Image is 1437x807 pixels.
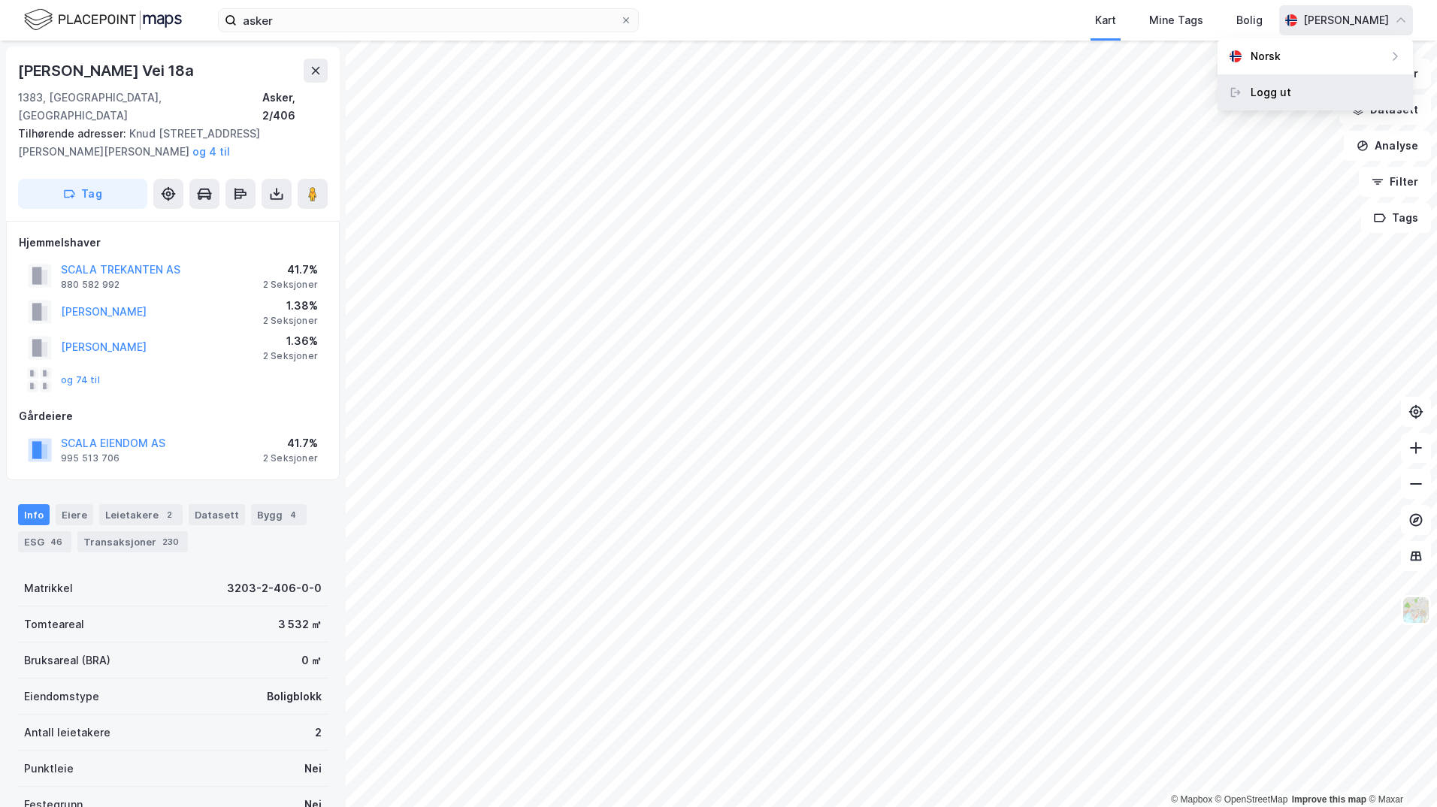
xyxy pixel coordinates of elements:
div: Bygg [251,504,307,525]
a: Improve this map [1292,794,1366,805]
span: Tilhørende adresser: [18,127,129,140]
div: 2 [162,507,177,522]
div: ESG [18,531,71,552]
div: [PERSON_NAME] [1303,11,1389,29]
button: Filter [1359,167,1431,197]
div: 4 [286,507,301,522]
div: 1.38% [263,297,318,315]
div: Hjemmelshaver [19,234,327,252]
div: Eiendomstype [24,688,99,706]
div: Kart [1095,11,1116,29]
div: Nei [304,760,322,778]
div: Eiere [56,504,93,525]
div: Bruksareal (BRA) [24,651,110,669]
div: Antall leietakere [24,724,110,742]
img: logo.f888ab2527a4732fd821a326f86c7f29.svg [24,7,182,33]
button: Tag [18,179,147,209]
div: Logg ut [1251,83,1291,101]
div: 2 Seksjoner [263,315,318,327]
div: 880 582 992 [61,279,119,291]
div: Matrikkel [24,579,73,597]
div: Mine Tags [1149,11,1203,29]
div: Transaksjoner [77,531,188,552]
div: 230 [159,534,182,549]
div: Leietakere [99,504,183,525]
div: Knud [STREET_ADDRESS][PERSON_NAME][PERSON_NAME] [18,125,316,161]
div: 0 ㎡ [301,651,322,669]
div: 1383, [GEOGRAPHIC_DATA], [GEOGRAPHIC_DATA] [18,89,262,125]
div: Bolig [1236,11,1263,29]
img: Z [1402,596,1430,624]
div: Info [18,504,50,525]
div: Kontrollprogram for chat [1362,735,1437,807]
button: Analyse [1344,131,1431,161]
div: [PERSON_NAME] Vei 18a [18,59,197,83]
div: 2 Seksjoner [263,452,318,464]
button: Tags [1361,203,1431,233]
a: OpenStreetMap [1215,794,1288,805]
iframe: Chat Widget [1362,735,1437,807]
div: 2 [315,724,322,742]
div: Norsk [1251,47,1281,65]
div: Gårdeiere [19,407,327,425]
div: 41.7% [263,434,318,452]
div: 3 532 ㎡ [278,615,322,633]
div: 46 [47,534,65,549]
a: Mapbox [1171,794,1212,805]
div: 2 Seksjoner [263,350,318,362]
div: Boligblokk [267,688,322,706]
div: 1.36% [263,332,318,350]
div: 995 513 706 [61,452,119,464]
div: Tomteareal [24,615,84,633]
div: Punktleie [24,760,74,778]
input: Søk på adresse, matrikkel, gårdeiere, leietakere eller personer [237,9,620,32]
div: 2 Seksjoner [263,279,318,291]
div: 3203-2-406-0-0 [227,579,322,597]
div: Datasett [189,504,245,525]
div: Asker, 2/406 [262,89,328,125]
div: 41.7% [263,261,318,279]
